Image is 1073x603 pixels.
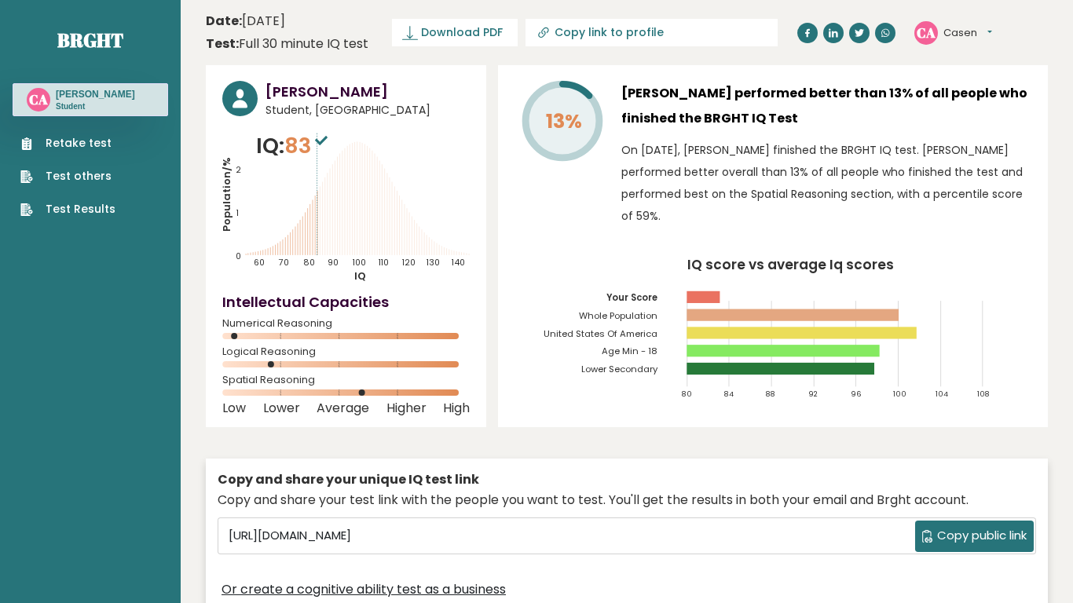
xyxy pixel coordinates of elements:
[284,131,331,160] span: 83
[621,139,1031,227] p: On [DATE], [PERSON_NAME] finished the BRGHT IQ test. [PERSON_NAME] performed better overall than ...
[688,255,895,274] tspan: IQ score vs average Iq scores
[206,12,242,30] b: Date:
[278,257,289,269] tspan: 70
[579,309,657,322] tspan: Whole Population
[392,19,518,46] a: Download PDF
[808,389,818,399] tspan: 92
[943,25,992,41] button: Casen
[937,527,1027,545] span: Copy public link
[206,35,239,53] b: Test:
[236,165,241,177] tspan: 2
[606,291,657,304] tspan: Your Score
[851,389,862,399] tspan: 96
[451,257,465,269] tspan: 140
[328,257,339,269] tspan: 90
[546,108,582,135] tspan: 13%
[206,12,285,31] time: [DATE]
[263,405,300,411] span: Lower
[266,102,470,119] span: Student, [GEOGRAPHIC_DATA]
[266,81,470,102] h3: [PERSON_NAME]
[222,377,470,383] span: Spatial Reasoning
[236,250,241,262] tspan: 0
[29,90,48,108] text: CA
[977,389,990,399] tspan: 108
[426,257,440,269] tspan: 130
[443,405,470,411] span: High
[57,27,123,53] a: Brght
[222,580,506,599] a: Or create a cognitive ability test as a business
[767,389,776,399] tspan: 88
[936,389,948,399] tspan: 104
[893,389,906,399] tspan: 100
[378,257,389,269] tspan: 110
[56,101,135,112] p: Student
[219,157,234,232] tspan: Population/%
[222,349,470,355] span: Logical Reasoning
[317,405,369,411] span: Average
[256,130,331,162] p: IQ:
[56,88,135,100] h3: [PERSON_NAME]
[724,389,734,399] tspan: 84
[218,470,1036,489] div: Copy and share your unique IQ test link
[682,389,692,399] tspan: 80
[581,363,658,375] tspan: Lower Secondary
[386,405,427,411] span: Higher
[218,491,1036,510] div: Copy and share your test link with the people you want to test. You'll get the results in both yo...
[602,345,657,357] tspan: Age Min - 18
[222,320,470,327] span: Numerical Reasoning
[20,168,115,185] a: Test others
[20,135,115,152] a: Retake test
[236,207,239,219] tspan: 1
[917,23,936,41] text: CA
[222,405,246,411] span: Low
[421,24,503,41] span: Download PDF
[621,81,1031,131] h3: [PERSON_NAME] performed better than 13% of all people who finished the BRGHT IQ Test
[355,269,367,283] tspan: IQ
[352,257,366,269] tspan: 100
[206,35,368,53] div: Full 30 minute IQ test
[303,257,315,269] tspan: 80
[20,201,115,217] a: Test Results
[254,257,265,269] tspan: 60
[544,327,657,340] tspan: United States Of America
[222,291,470,312] h4: Intellectual Capacities
[401,257,416,269] tspan: 120
[915,521,1034,552] button: Copy public link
